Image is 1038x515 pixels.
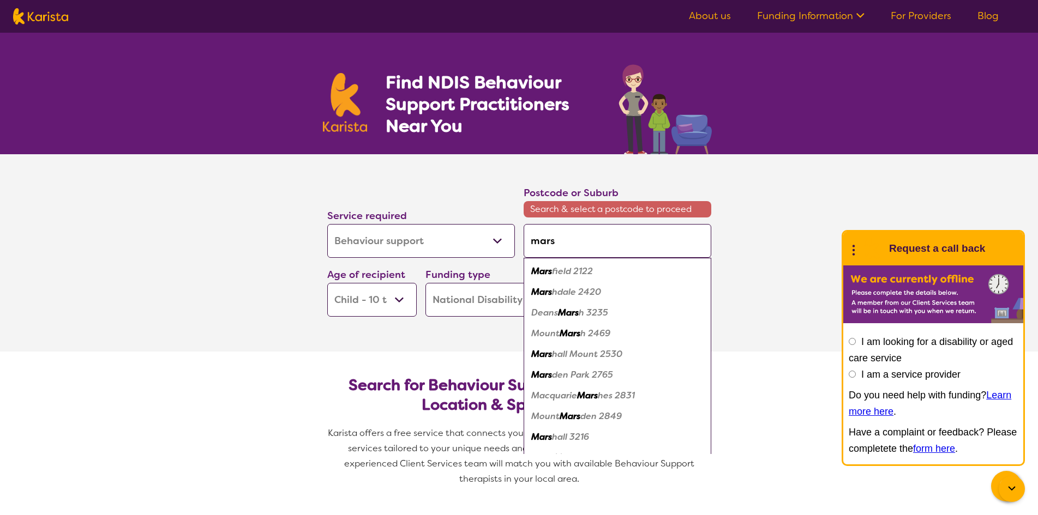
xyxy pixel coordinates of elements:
em: Mount [531,328,560,339]
div: Marshall Mount 2530 [529,344,706,365]
em: Mount [531,410,560,422]
img: Karista [861,238,883,259]
em: Mars [560,328,580,339]
h1: Request a call back [889,240,985,257]
label: Postcode or Suburb [524,186,619,199]
img: behaviour-support [616,59,716,154]
h1: Find NDIS Behaviour Support Practitioners Near You [386,71,597,137]
p: Do you need help with funding? . [849,387,1018,420]
a: For Providers [891,9,951,22]
em: Mars [560,410,580,422]
em: field 2122 [552,265,593,277]
em: h 3249 [575,452,605,463]
em: den 2849 [580,410,622,422]
em: Macquarie [531,390,577,401]
label: I am a service provider [861,369,961,380]
div: Mount Marsden 2849 [529,406,706,427]
a: About us [689,9,731,22]
div: Marsden Park 2765 [529,365,706,385]
em: hes 2831 [598,390,635,401]
a: Blog [977,9,999,22]
div: Mount Marsh 2469 [529,323,706,344]
div: Marsfield 2122 [529,261,706,282]
span: Search & select a postcode to proceed [524,201,711,217]
em: Mars [531,286,552,298]
em: h 2469 [580,328,610,339]
em: Mars [531,348,552,360]
em: Swan [531,452,554,463]
p: Have a complaint or feedback? Please completete the . [849,424,1018,457]
input: Type [524,224,711,258]
div: Macquarie Marshes 2831 [529,385,706,406]
em: Mars [531,265,552,277]
img: Karista offline chat form to request call back [843,265,1023,323]
em: hdale 2420 [552,286,601,298]
p: Karista offers a free service that connects you with Behaviour Support and other disability servi... [323,426,716,487]
button: Channel Menu [991,471,1022,501]
em: hall 3216 [552,431,589,443]
em: Mars [531,369,552,380]
em: Mars [577,390,598,401]
img: Karista logo [13,8,68,25]
label: Funding type [425,268,490,281]
div: Deans Marsh 3235 [529,302,706,323]
img: Karista logo [323,73,368,132]
label: I am looking for a disability or aged care service [849,336,1013,363]
em: Mars [558,307,579,318]
a: Funding Information [757,9,865,22]
em: Mars [531,431,552,443]
em: hall Mount 2530 [552,348,622,360]
em: Mars [554,452,575,463]
div: Swan Marsh 3249 [529,447,706,468]
em: Deans [531,307,558,318]
div: Marshall 3216 [529,427,706,447]
a: form here [913,443,955,454]
em: h 3235 [579,307,608,318]
div: Marshdale 2420 [529,282,706,302]
label: Age of recipient [327,268,405,281]
h2: Search for Behaviour Support Practitioners by Location & Specific Needs [336,375,703,415]
em: den Park 2765 [552,369,613,380]
label: Service required [327,209,407,222]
